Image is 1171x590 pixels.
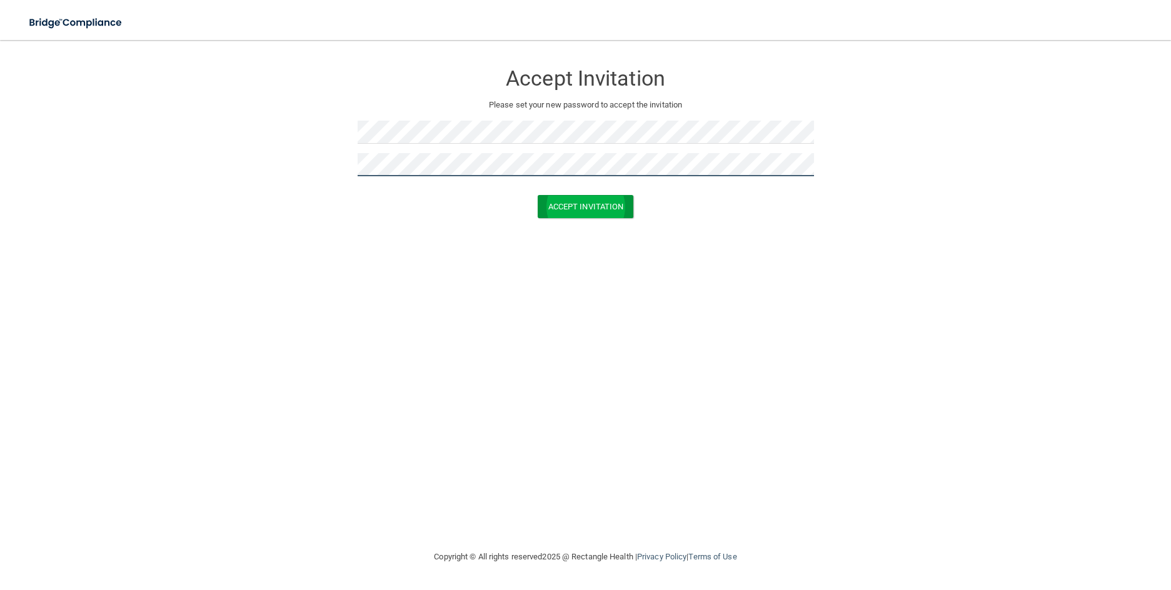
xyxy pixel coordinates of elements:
h3: Accept Invitation [358,67,814,90]
div: Copyright © All rights reserved 2025 @ Rectangle Health | | [358,537,814,577]
img: bridge_compliance_login_screen.278c3ca4.svg [19,10,134,36]
button: Accept Invitation [538,195,634,218]
p: Please set your new password to accept the invitation [367,97,805,112]
a: Privacy Policy [637,552,686,561]
a: Terms of Use [688,552,736,561]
